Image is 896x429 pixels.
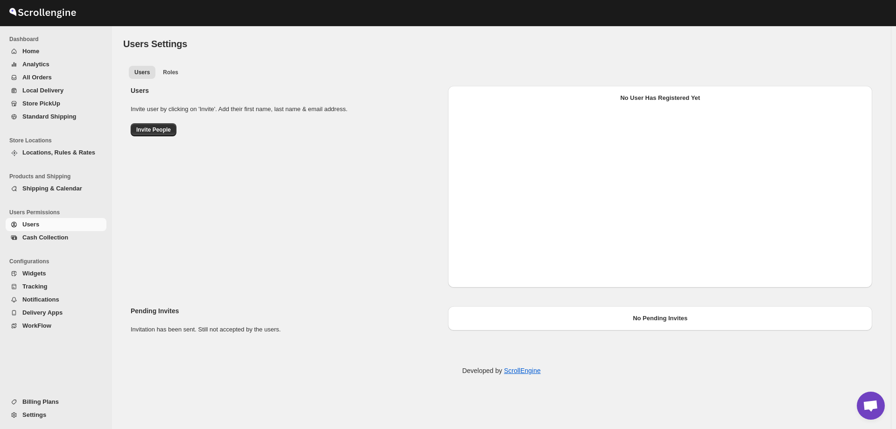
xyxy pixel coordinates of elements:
[134,69,150,76] span: Users
[6,319,106,332] button: WorkFlow
[9,137,107,144] span: Store Locations
[6,280,106,293] button: Tracking
[22,270,46,277] span: Widgets
[22,185,82,192] span: Shipping & Calendar
[22,309,63,316] span: Delivery Apps
[22,100,60,107] span: Store PickUp
[22,296,59,303] span: Notifications
[131,306,441,316] h2: Pending Invites
[131,325,441,334] p: Invitation has been sent. Still not accepted by the users.
[123,82,880,347] div: All customers
[131,105,441,114] p: Invite user by clicking on 'Invite'. Add their first name, last name & email address.
[504,367,541,374] a: ScrollEngine
[22,149,95,156] span: Locations, Rules & Rates
[9,35,107,43] span: Dashboard
[6,293,106,306] button: Notifications
[22,48,39,55] span: Home
[6,218,106,231] button: Users
[9,258,107,265] span: Configurations
[22,87,63,94] span: Local Delivery
[22,61,49,68] span: Analytics
[123,39,187,49] span: Users Settings
[6,182,106,195] button: Shipping & Calendar
[22,113,77,120] span: Standard Shipping
[6,395,106,408] button: Billing Plans
[22,322,51,329] span: WorkFlow
[22,411,46,418] span: Settings
[6,71,106,84] button: All Orders
[6,146,106,159] button: Locations, Rules & Rates
[6,306,106,319] button: Delivery Apps
[6,231,106,244] button: Cash Collection
[6,267,106,280] button: Widgets
[22,283,47,290] span: Tracking
[129,66,155,79] button: All customers
[6,58,106,71] button: Analytics
[22,234,68,241] span: Cash Collection
[455,314,865,323] div: No Pending Invites
[6,45,106,58] button: Home
[462,366,540,375] p: Developed by
[136,126,171,134] span: Invite People
[163,69,178,76] span: Roles
[9,173,107,180] span: Products and Shipping
[22,221,39,228] span: Users
[9,209,107,216] span: Users Permissions
[857,392,885,420] a: Open chat
[131,123,176,136] button: Invite People
[131,86,441,95] h2: Users
[455,93,865,103] div: No User Has Registered Yet
[22,398,59,405] span: Billing Plans
[6,408,106,422] button: Settings
[22,74,52,81] span: All Orders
